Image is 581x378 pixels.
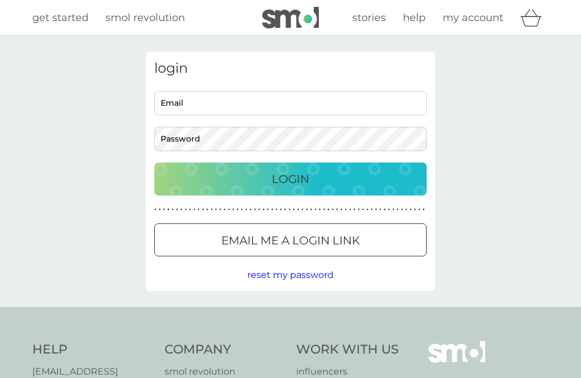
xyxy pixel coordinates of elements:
[345,207,347,213] p: ●
[106,10,185,26] a: smol revolution
[367,207,369,213] p: ●
[414,207,416,213] p: ●
[397,207,399,213] p: ●
[232,207,234,213] p: ●
[237,207,239,213] p: ●
[215,207,217,213] p: ●
[207,207,209,213] p: ●
[280,207,282,213] p: ●
[263,207,265,213] p: ●
[32,10,89,26] a: get started
[306,207,308,213] p: ●
[384,207,386,213] p: ●
[245,207,247,213] p: ●
[288,207,290,213] p: ●
[262,7,319,28] img: smol
[401,207,403,213] p: ●
[247,269,334,280] span: reset my password
[202,207,204,213] p: ●
[154,207,157,213] p: ●
[154,60,427,77] h3: login
[352,11,386,24] span: stories
[353,207,356,213] p: ●
[154,223,427,256] button: Email me a login link
[296,341,399,359] h4: Work With Us
[219,207,221,213] p: ●
[301,207,304,213] p: ●
[254,207,256,213] p: ●
[403,11,426,24] span: help
[284,207,287,213] p: ●
[332,207,334,213] p: ●
[106,11,185,24] span: smol revolution
[180,207,183,213] p: ●
[258,207,260,213] p: ●
[352,10,386,26] a: stories
[167,207,170,213] p: ●
[197,207,200,213] p: ●
[380,207,382,213] p: ●
[443,10,503,26] a: my account
[327,207,330,213] p: ●
[357,207,360,213] p: ●
[159,207,161,213] p: ●
[520,6,549,29] div: basket
[362,207,364,213] p: ●
[349,207,351,213] p: ●
[340,207,343,213] p: ●
[210,207,213,213] p: ●
[189,207,191,213] p: ●
[250,207,252,213] p: ●
[172,207,174,213] p: ●
[154,163,427,196] button: Login
[403,10,426,26] a: help
[176,207,178,213] p: ●
[323,207,325,213] p: ●
[224,207,226,213] p: ●
[423,207,425,213] p: ●
[293,207,295,213] p: ●
[388,207,390,213] p: ●
[271,207,273,213] p: ●
[418,207,420,213] p: ●
[314,207,317,213] p: ●
[32,11,89,24] span: get started
[405,207,407,213] p: ●
[193,207,196,213] p: ●
[310,207,313,213] p: ●
[443,11,503,24] span: my account
[163,207,165,213] p: ●
[165,341,285,359] h4: Company
[241,207,243,213] p: ●
[276,207,278,213] p: ●
[410,207,412,213] p: ●
[228,207,230,213] p: ●
[184,207,187,213] p: ●
[267,207,269,213] p: ●
[319,207,321,213] p: ●
[371,207,373,213] p: ●
[297,207,300,213] p: ●
[336,207,338,213] p: ●
[32,341,153,359] h4: Help
[392,207,394,213] p: ●
[375,207,377,213] p: ●
[221,231,360,250] p: Email me a login link
[247,268,334,283] button: reset my password
[272,170,309,188] p: Login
